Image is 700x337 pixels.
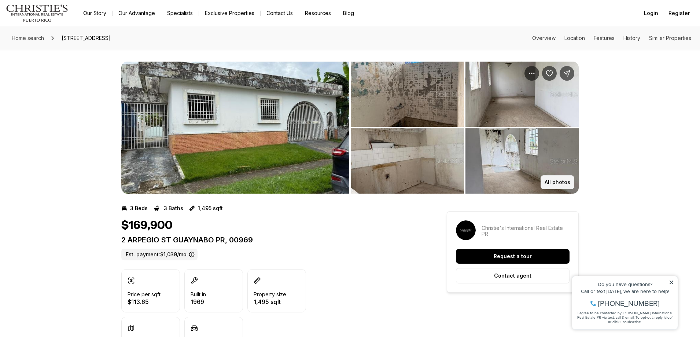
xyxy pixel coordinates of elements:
[664,6,694,21] button: Register
[564,35,585,41] a: Skip to: Location
[545,179,570,185] p: All photos
[482,225,570,237] p: Christie's International Real Estate PR
[191,292,206,297] p: Built in
[560,66,574,81] button: Share Property: 2 ARPEGIO ST
[164,205,183,211] p: 3 Baths
[541,175,574,189] button: All photos
[161,8,199,18] a: Specialists
[532,35,691,41] nav: Page section menu
[191,299,206,305] p: 1969
[465,128,579,194] button: View image gallery
[494,253,532,259] p: Request a tour
[623,35,640,41] a: Skip to: History
[649,35,691,41] a: Skip to: Similar Properties
[542,66,557,81] button: Save Property: 2 ARPEGIO ST
[128,292,161,297] p: Price per sqft
[644,10,658,16] span: Login
[121,62,349,194] li: 1 of 3
[668,10,690,16] span: Register
[121,235,420,244] p: 2 ARPEGIO ST GUAYNABO PR, 00969
[337,8,360,18] a: Blog
[59,32,114,44] span: [STREET_ADDRESS]
[8,17,106,22] div: Do you have questions?
[456,249,570,264] button: Request a tour
[351,62,464,127] button: View image gallery
[9,32,47,44] a: Home search
[128,299,161,305] p: $113.65
[640,6,663,21] button: Login
[121,62,349,194] button: View image gallery
[77,8,112,18] a: Our Story
[121,62,579,194] div: Listing Photos
[532,35,556,41] a: Skip to: Overview
[113,8,161,18] a: Our Advantage
[9,45,104,59] span: I agree to be contacted by [PERSON_NAME] International Real Estate PR via text, call & email. To ...
[121,249,198,260] label: Est. payment: $1,039/mo
[351,128,464,194] button: View image gallery
[198,205,223,211] p: 1,495 sqft
[30,34,91,42] span: [PHONE_NUMBER]
[524,66,539,81] button: Property options
[199,8,260,18] a: Exclusive Properties
[130,205,148,211] p: 3 Beds
[456,268,570,283] button: Contact agent
[254,292,286,297] p: Property size
[299,8,337,18] a: Resources
[465,62,579,127] button: View image gallery
[8,23,106,29] div: Call or text [DATE], we are here to help!
[6,4,69,22] img: logo
[351,62,579,194] li: 2 of 3
[254,299,286,305] p: 1,495 sqft
[261,8,299,18] button: Contact Us
[494,273,531,279] p: Contact agent
[121,219,173,232] h1: $169,900
[594,35,615,41] a: Skip to: Features
[12,35,44,41] span: Home search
